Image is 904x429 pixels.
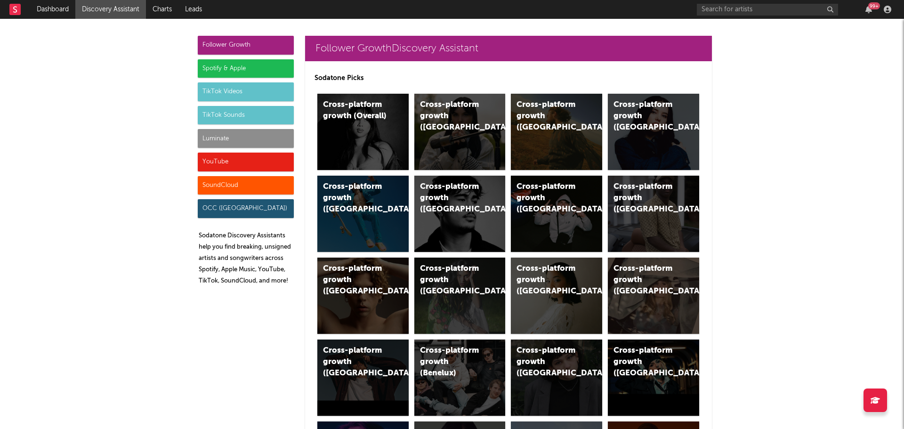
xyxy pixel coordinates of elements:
[198,36,294,55] div: Follower Growth
[198,153,294,171] div: YouTube
[198,106,294,125] div: TikTok Sounds
[199,230,294,287] p: Sodatone Discovery Assistants help you find breaking, unsigned artists and songwriters across Spo...
[511,340,602,416] a: Cross-platform growth ([GEOGRAPHIC_DATA])
[317,176,409,252] a: Cross-platform growth ([GEOGRAPHIC_DATA])
[608,94,699,170] a: Cross-platform growth ([GEOGRAPHIC_DATA])
[697,4,838,16] input: Search for artists
[517,263,581,297] div: Cross-platform growth ([GEOGRAPHIC_DATA])
[517,181,581,215] div: Cross-platform growth ([GEOGRAPHIC_DATA]/GSA)
[198,82,294,101] div: TikTok Videos
[198,59,294,78] div: Spotify & Apple
[414,94,506,170] a: Cross-platform growth ([GEOGRAPHIC_DATA])
[865,6,872,13] button: 99+
[613,345,678,379] div: Cross-platform growth ([GEOGRAPHIC_DATA])
[517,99,581,133] div: Cross-platform growth ([GEOGRAPHIC_DATA])
[511,258,602,334] a: Cross-platform growth ([GEOGRAPHIC_DATA])
[613,99,678,133] div: Cross-platform growth ([GEOGRAPHIC_DATA])
[420,345,484,379] div: Cross-platform growth (Benelux)
[414,176,506,252] a: Cross-platform growth ([GEOGRAPHIC_DATA])
[414,340,506,416] a: Cross-platform growth (Benelux)
[317,340,409,416] a: Cross-platform growth ([GEOGRAPHIC_DATA])
[868,2,880,9] div: 99 +
[198,176,294,195] div: SoundCloud
[198,199,294,218] div: OCC ([GEOGRAPHIC_DATA])
[420,99,484,133] div: Cross-platform growth ([GEOGRAPHIC_DATA])
[420,263,484,297] div: Cross-platform growth ([GEOGRAPHIC_DATA])
[613,181,678,215] div: Cross-platform growth ([GEOGRAPHIC_DATA])
[323,181,387,215] div: Cross-platform growth ([GEOGRAPHIC_DATA])
[323,263,387,297] div: Cross-platform growth ([GEOGRAPHIC_DATA])
[198,129,294,148] div: Luminate
[323,345,387,379] div: Cross-platform growth ([GEOGRAPHIC_DATA])
[315,73,702,84] p: Sodatone Picks
[420,181,484,215] div: Cross-platform growth ([GEOGRAPHIC_DATA])
[608,258,699,334] a: Cross-platform growth ([GEOGRAPHIC_DATA])
[511,176,602,252] a: Cross-platform growth ([GEOGRAPHIC_DATA]/GSA)
[613,263,678,297] div: Cross-platform growth ([GEOGRAPHIC_DATA])
[608,176,699,252] a: Cross-platform growth ([GEOGRAPHIC_DATA])
[317,94,409,170] a: Cross-platform growth (Overall)
[608,340,699,416] a: Cross-platform growth ([GEOGRAPHIC_DATA])
[317,258,409,334] a: Cross-platform growth ([GEOGRAPHIC_DATA])
[323,99,387,122] div: Cross-platform growth (Overall)
[517,345,581,379] div: Cross-platform growth ([GEOGRAPHIC_DATA])
[414,258,506,334] a: Cross-platform growth ([GEOGRAPHIC_DATA])
[305,36,712,61] a: Follower GrowthDiscovery Assistant
[511,94,602,170] a: Cross-platform growth ([GEOGRAPHIC_DATA])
